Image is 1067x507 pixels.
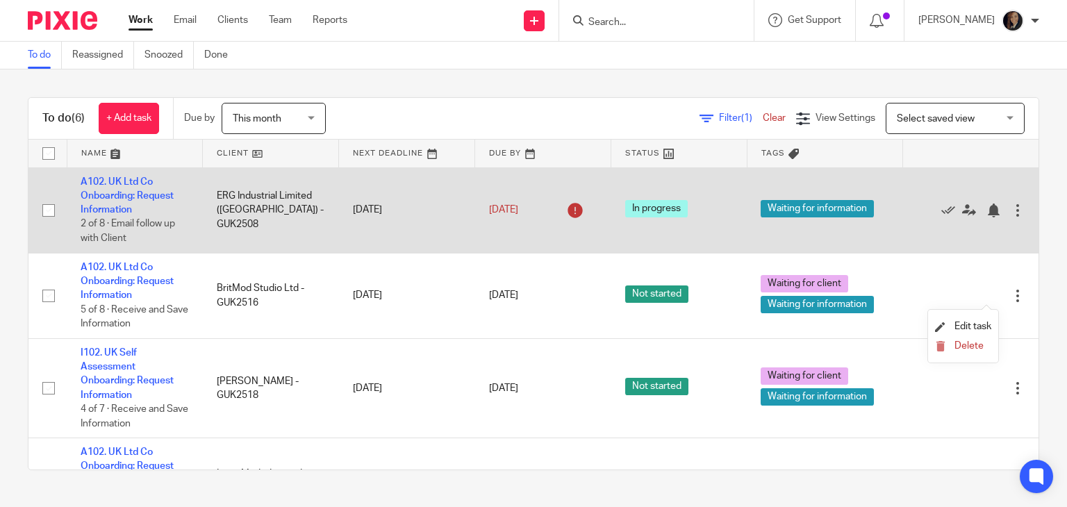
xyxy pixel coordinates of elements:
a: Clear [763,113,786,123]
img: Screenshot%202023-08-23%20174648.png [1002,10,1024,32]
a: A102. UK Ltd Co Onboarding: Request Information [81,177,174,215]
a: A102. UK Ltd Co Onboarding: Request Information [81,263,174,301]
a: I102. UK Self Assessment Onboarding: Request Information [81,348,174,400]
span: Waiting for client [761,367,848,385]
td: [DATE] [339,253,475,338]
img: Pixie [28,11,97,30]
td: [DATE] [339,338,475,438]
span: 2 of 8 · Email follow up with Client [81,219,175,244]
span: Edit task [954,322,991,331]
button: Delete [935,341,991,352]
a: Work [129,13,153,27]
span: Waiting for information [761,296,874,313]
h1: To do [42,111,85,126]
span: In progress [625,200,688,217]
span: Waiting for information [761,200,874,217]
a: Mark as done [941,203,962,217]
p: [PERSON_NAME] [918,13,995,27]
span: Delete [954,341,984,351]
span: [DATE] [489,291,518,301]
a: Reassigned [72,42,134,69]
td: ERG Industrial Limited ([GEOGRAPHIC_DATA]) - GUK2508 [203,167,339,253]
a: Done [204,42,238,69]
span: Get Support [788,15,841,25]
a: Email [174,13,197,27]
span: This month [233,114,281,124]
span: 4 of 7 · Receive and Save Information [81,404,188,429]
span: Tags [761,149,785,157]
span: Waiting for information [761,388,874,406]
span: Not started [625,378,688,395]
a: Snoozed [144,42,194,69]
td: BritMod Studio Ltd - GUK2516 [203,253,339,338]
span: [DATE] [489,205,518,215]
span: (1) [741,113,752,123]
span: [DATE] [489,383,518,393]
a: To do [28,42,62,69]
a: Edit task [935,322,991,331]
a: Clients [217,13,248,27]
span: Filter [719,113,763,123]
span: View Settings [816,113,875,123]
span: Waiting for client [761,275,848,292]
td: [PERSON_NAME] - GUK2518 [203,338,339,438]
input: Search [587,17,712,29]
span: Select saved view [897,114,975,124]
a: Reports [313,13,347,27]
a: Team [269,13,292,27]
span: Not started [625,285,688,303]
td: [DATE] [339,167,475,253]
a: A102. UK Ltd Co Onboarding: Request Information [81,447,174,485]
span: 5 of 8 · Receive and Save Information [81,305,188,329]
span: (6) [72,113,85,124]
a: + Add task [99,103,159,134]
p: Due by [184,111,215,125]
